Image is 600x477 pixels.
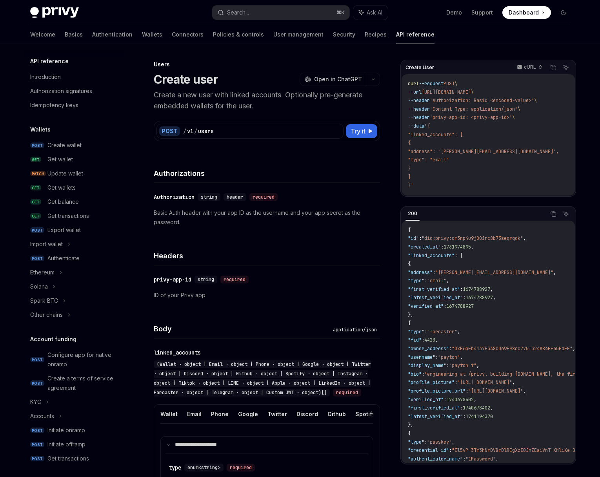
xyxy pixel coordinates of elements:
h5: API reference [30,57,69,66]
span: }' [408,182,413,188]
span: \ [512,114,515,121]
span: { [408,227,411,233]
span: "did:privy:cm3np4u9j001rc8b73seqmqqk" [422,235,523,241]
div: v1 [187,127,193,135]
span: : [449,345,452,352]
a: Recipes [365,25,387,44]
span: 1674788927 [463,286,490,292]
span: POST [30,357,44,363]
span: : [444,397,446,403]
span: GET [30,213,41,219]
button: Ask AI [561,62,571,73]
span: "linked_accounts": [ [408,132,463,138]
a: POSTCreate wallet [24,138,124,152]
span: : [424,439,427,445]
span: "first_verified_at" [408,286,460,292]
span: } [408,165,411,172]
span: : [424,278,427,284]
span: \ [518,106,520,112]
span: 'Authorization: Basic <encoded-value>' [430,97,534,104]
button: cURL [513,61,546,74]
div: Introduction [30,72,61,82]
h5: Wallets [30,125,51,134]
a: PATCHUpdate wallet [24,166,124,181]
span: "created_at" [408,244,441,250]
a: POSTInitiate onramp [24,423,124,437]
button: Google [238,405,258,423]
span: , [457,329,460,335]
div: privy-app-id [154,276,191,283]
span: ⌘ K [336,9,345,16]
span: (Wallet · object | Email · object | Phone · object | Google · object | Twitter · object | Discord... [154,361,371,396]
button: Copy the contents from the code block [548,209,558,219]
button: Discord [296,405,318,423]
span: curl [408,80,419,87]
div: Spark BTC [30,296,58,305]
h4: Headers [154,250,380,261]
h5: Account funding [30,334,76,344]
span: : [446,362,449,369]
div: Authorization signatures [30,86,92,96]
span: "profile_picture" [408,379,455,386]
span: : [435,354,438,360]
span: 1741194370 [465,413,493,420]
span: "latest_verified_at" [408,294,463,301]
span: : [433,269,435,276]
span: 'Content-Type: application/json' [430,106,518,112]
a: Idempotency keys [24,98,124,112]
span: 1731974895 [444,244,471,250]
div: 200 [405,209,420,218]
span: , [460,354,463,360]
button: Try it [346,124,377,138]
h4: Authorizations [154,168,380,179]
span: --data [408,123,424,129]
a: Basics [65,25,83,44]
span: , [496,456,498,462]
span: "authenticator_name" [408,456,463,462]
span: "email" [427,278,446,284]
div: application/json [330,326,380,334]
button: Copy the contents from the code block [548,62,558,73]
span: : [460,286,463,292]
a: Introduction [24,70,124,84]
span: POST [30,227,44,233]
span: , [471,244,474,250]
span: "first_verified_at" [408,405,460,411]
span: --header [408,114,430,121]
span: }, [408,312,413,318]
span: { [408,320,411,326]
a: GETGet transactions [24,209,124,223]
span: , [490,286,493,292]
span: "address" [408,269,433,276]
span: "linked_accounts" [408,252,455,259]
span: "credential_id" [408,447,449,453]
span: }, [408,422,413,428]
div: Import wallet [30,239,63,249]
span: 4423 [424,337,435,343]
span: PATCH [30,171,46,177]
span: \ [455,80,457,87]
div: users [198,127,214,135]
span: GET [30,199,41,205]
span: --header [408,106,430,112]
span: "verified_at" [408,397,444,403]
a: GETGet wallets [24,181,124,195]
div: Get wallets [47,183,76,192]
div: / [194,127,197,135]
span: ] [408,174,411,180]
a: Policies & controls [213,25,264,44]
span: POST [30,456,44,462]
span: : [455,379,457,386]
span: 1674788927 [446,303,474,309]
a: Welcome [30,25,55,44]
a: POSTExport wallet [24,223,124,237]
span: "verified_at" [408,303,444,309]
span: POST [30,256,44,261]
span: "type" [408,329,424,335]
span: : [ [455,252,463,259]
button: Spotify [355,405,375,423]
span: , [523,388,526,394]
span: { [408,140,411,146]
span: 1740678402 [446,397,474,403]
span: string [201,194,217,200]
